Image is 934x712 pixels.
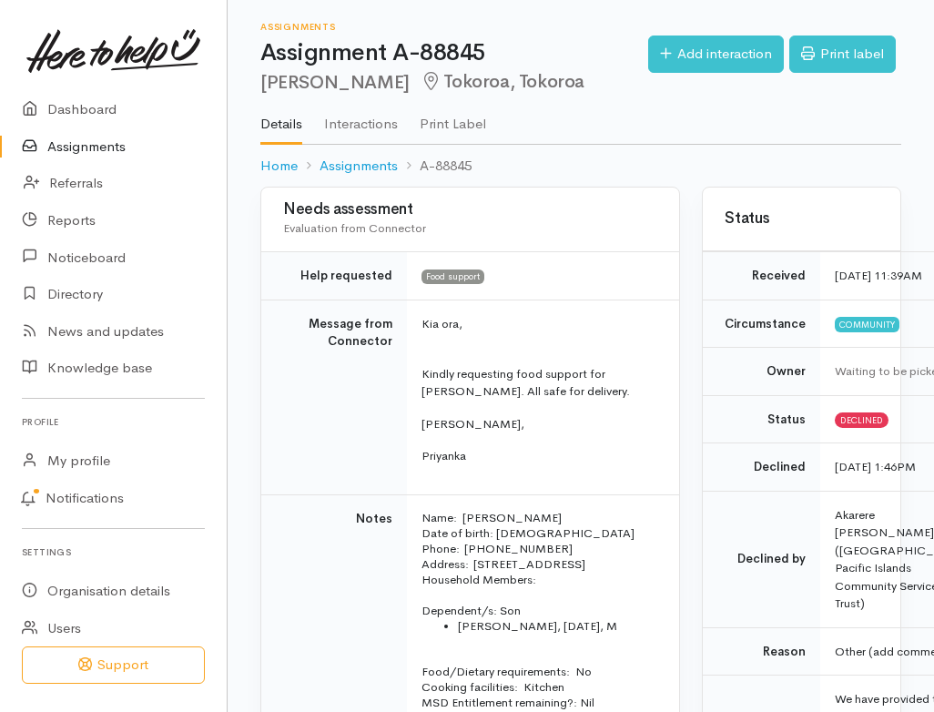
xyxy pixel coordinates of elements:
[421,447,657,465] p: Priyanka
[421,664,657,710] p: Food/Dietary requirements: No Cooking facilities: Kitchen MSD Entitlement remaining?: Nil
[835,317,899,331] span: Community
[261,300,407,494] td: Message from Connector
[458,618,657,634] li: [PERSON_NAME], [DATE], M
[421,587,657,618] p: Dependent/s: Son
[421,270,484,284] span: Food support
[398,156,472,177] li: A-88845
[22,410,205,434] h6: Profile
[648,36,784,73] a: Add interaction
[703,443,820,492] td: Declined
[703,348,820,396] td: Owner
[703,627,820,676] td: Reason
[789,36,896,73] a: Print label
[835,268,922,283] time: [DATE] 11:39AM
[283,201,657,219] h3: Needs assessment
[260,92,302,145] a: Details
[320,156,398,177] a: Assignments
[703,395,820,443] td: Status
[22,540,205,565] h6: Settings
[703,300,820,348] td: Circumstance
[283,220,426,236] span: Evaluation from Connector
[22,646,205,684] button: Support
[835,459,916,474] time: [DATE] 1:46PM
[420,92,486,143] a: Print Label
[260,22,648,32] h6: Assignments
[260,156,298,177] a: Home
[260,40,648,66] h1: Assignment A-88845
[725,210,878,228] h3: Status
[703,491,820,627] td: Declined by
[260,145,901,188] nav: breadcrumb
[421,510,657,556] p: Name: [PERSON_NAME] Date of birth: [DEMOGRAPHIC_DATA] Phone: [PHONE_NUMBER]
[421,70,584,93] span: Tokoroa, Tokoroa
[421,315,657,333] p: Kia ora,
[703,252,820,300] td: Received
[421,572,657,587] p: Household Members:
[421,556,657,572] p: Address: [STREET_ADDRESS]
[261,252,407,300] td: Help requested
[421,415,657,433] p: [PERSON_NAME],
[260,72,648,93] h2: [PERSON_NAME]
[324,92,398,143] a: Interactions
[421,347,657,401] p: Kindly requesting food support for [PERSON_NAME]. All safe for delivery.
[835,412,888,427] span: Declined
